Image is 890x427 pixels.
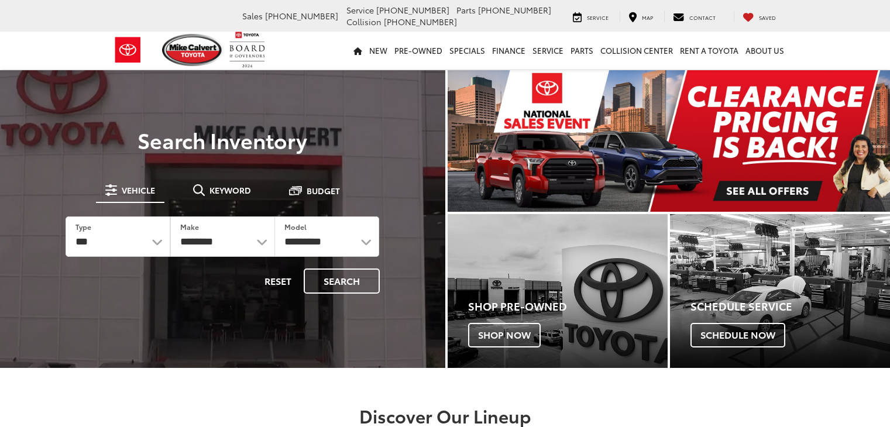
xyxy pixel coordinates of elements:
[587,13,609,21] span: Service
[448,214,668,368] div: Toyota
[391,32,446,69] a: Pre-Owned
[759,13,776,21] span: Saved
[307,187,340,195] span: Budget
[49,128,396,151] h3: Search Inventory
[690,301,890,312] h4: Schedule Service
[670,214,890,368] div: Toyota
[350,32,366,69] a: Home
[690,323,785,347] span: Schedule Now
[75,222,91,232] label: Type
[284,222,307,232] label: Model
[304,268,380,294] button: Search
[346,4,374,16] span: Service
[734,11,785,22] a: My Saved Vehicles
[664,11,724,22] a: Contact
[448,214,668,368] a: Shop Pre-Owned Shop Now
[489,32,529,69] a: Finance
[162,34,224,66] img: Mike Calvert Toyota
[620,11,662,22] a: Map
[478,4,551,16] span: [PHONE_NUMBER]
[122,186,155,194] span: Vehicle
[33,406,858,425] h2: Discover Our Lineup
[597,32,676,69] a: Collision Center
[642,13,653,21] span: Map
[366,32,391,69] a: New
[242,10,263,22] span: Sales
[106,31,150,69] img: Toyota
[446,32,489,69] a: Specials
[384,16,457,27] span: [PHONE_NUMBER]
[689,13,716,21] span: Contact
[468,323,541,347] span: Shop Now
[742,32,788,69] a: About Us
[209,186,251,194] span: Keyword
[564,11,617,22] a: Service
[529,32,567,69] a: Service
[670,214,890,368] a: Schedule Service Schedule Now
[468,301,668,312] h4: Shop Pre-Owned
[376,4,449,16] span: [PHONE_NUMBER]
[456,4,476,16] span: Parts
[255,268,301,294] button: Reset
[265,10,338,22] span: [PHONE_NUMBER]
[180,222,199,232] label: Make
[676,32,742,69] a: Rent a Toyota
[346,16,382,27] span: Collision
[567,32,597,69] a: Parts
